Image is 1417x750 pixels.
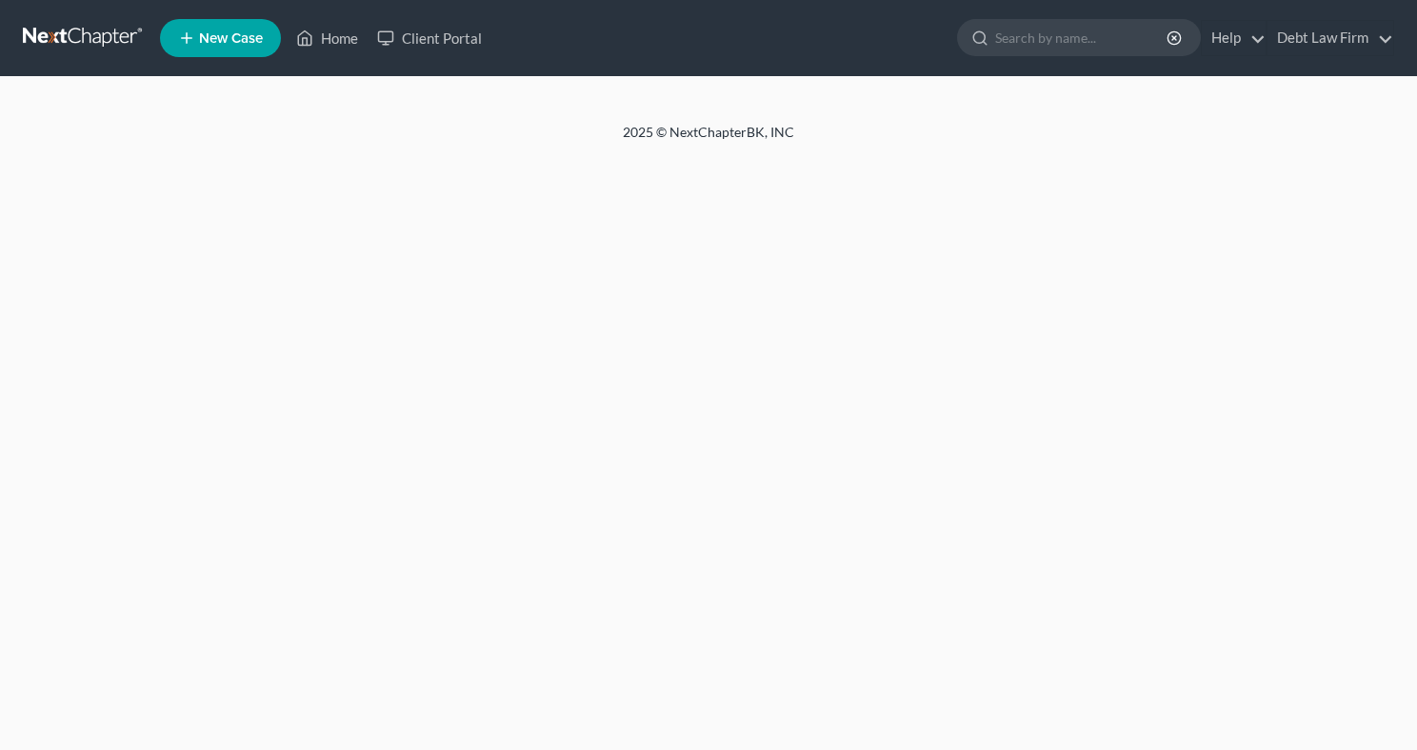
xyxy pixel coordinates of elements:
a: Help [1202,21,1266,55]
a: Home [287,21,368,55]
input: Search by name... [995,20,1169,55]
div: 2025 © NextChapterBK, INC [166,123,1251,157]
a: Client Portal [368,21,491,55]
a: Debt Law Firm [1267,21,1393,55]
span: New Case [199,31,263,46]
